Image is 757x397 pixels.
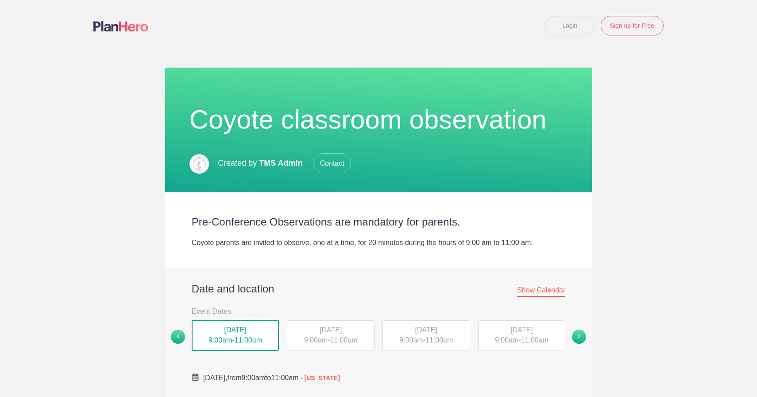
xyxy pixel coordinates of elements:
span: 11:00am [521,336,548,344]
span: 11:00am [235,336,262,344]
div: - [287,320,375,350]
span: 9:00am [241,374,265,381]
div: - [382,320,470,350]
a: Sign up for Free [601,16,664,35]
button: [DATE] 9:00am-11:00am [478,320,566,351]
span: - [US_STATE] [301,374,340,381]
span: 11:00am [425,336,453,344]
span: 9:00am [399,336,423,344]
button: [DATE] 9:00am-11:00am [382,320,471,351]
span: [DATE] [510,326,533,334]
span: [DATE], [203,374,228,381]
div: - [478,320,566,350]
h2: Date and location [192,282,566,296]
span: Contact [313,153,351,172]
div: - [192,320,279,351]
span: 9:00am [304,336,328,344]
img: Logo 14 [189,154,209,174]
span: 11:00am [330,336,357,344]
span: [DATE] [320,326,342,334]
h3: Event Dates [192,304,566,318]
p: Created by [218,153,351,173]
span: TMS Admin [259,159,302,167]
span: [DATE] [224,326,246,334]
button: [DATE] 9:00am-11:00am [191,319,280,351]
img: Logo main planhero [93,21,148,31]
h2: Pre-Conference Observations are mandatory for parents. [192,215,566,229]
span: 9:00am [209,336,232,344]
span: Show Calendar [517,286,565,297]
button: [DATE] 9:00am-11:00am [286,320,375,351]
h1: Coyote classroom observation [189,104,568,136]
span: 9:00am [495,336,518,344]
span: 11:00am [271,374,298,381]
span: [DATE] [415,326,437,334]
span: from to [203,374,340,381]
a: Login [545,16,595,35]
img: Cal purple [192,374,199,381]
div: Coyote parents are invited to observe, one at a time, for 20 minutes during the hours of 9:00 am ... [192,237,566,248]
